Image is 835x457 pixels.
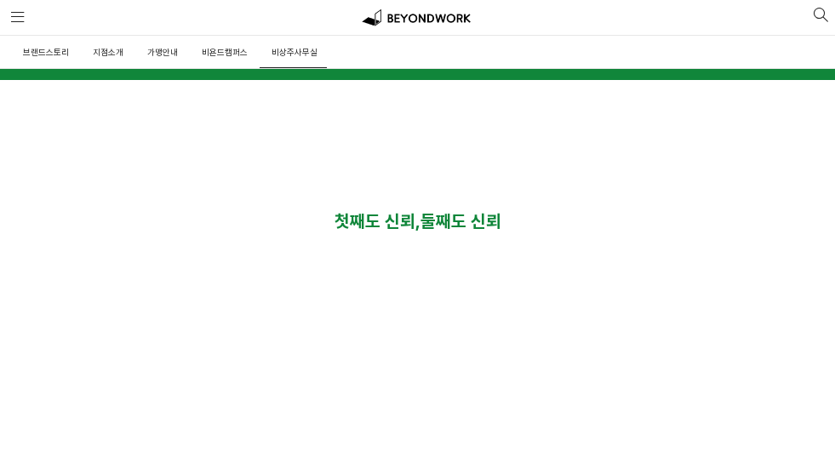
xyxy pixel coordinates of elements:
[145,36,178,68] a: 가맹안내
[90,36,123,68] a: 지점소개
[147,47,178,57] span: 가맹안내
[93,47,123,57] span: 지점소개
[420,211,501,231] strong: 둘째도 신뢰
[20,36,69,68] a: 브랜드스토리
[202,47,248,57] span: 비욘드캠퍼스
[272,47,317,57] span: 비상주사무실
[269,36,317,68] a: 비상주사무실
[23,47,69,57] span: 브랜드스토리
[199,36,248,68] a: 비욘드캠퍼스
[335,211,420,231] strong: 첫째도 신뢰,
